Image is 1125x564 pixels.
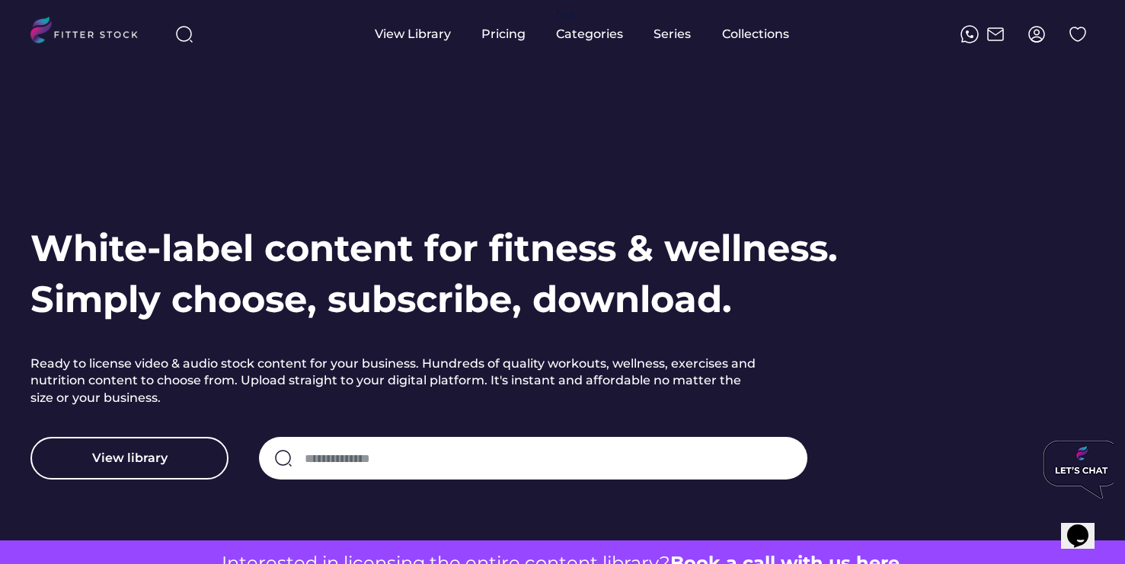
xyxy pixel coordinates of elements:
[6,6,82,64] img: Chat attention grabber
[1061,503,1110,549] iframe: chat widget
[30,17,151,48] img: LOGO.svg
[1037,435,1114,505] iframe: chat widget
[556,8,576,23] div: fvck
[556,26,623,43] div: Categories
[30,437,229,480] button: View library
[1069,25,1087,43] img: Group%201000002324%20%282%29.svg
[986,25,1005,43] img: Frame%2051.svg
[30,223,838,325] h1: White-label content for fitness & wellness. Simply choose, subscribe, download.
[375,26,451,43] div: View Library
[654,26,692,43] div: Series
[1028,25,1046,43] img: profile-circle.svg
[30,355,762,406] h2: Ready to license video & audio stock content for your business. Hundreds of quality workouts, wel...
[481,26,526,43] div: Pricing
[175,25,193,43] img: search-normal%203.svg
[274,449,292,467] img: search-normal.svg
[722,26,789,43] div: Collections
[960,25,979,43] img: meteor-icons_whatsapp%20%281%29.svg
